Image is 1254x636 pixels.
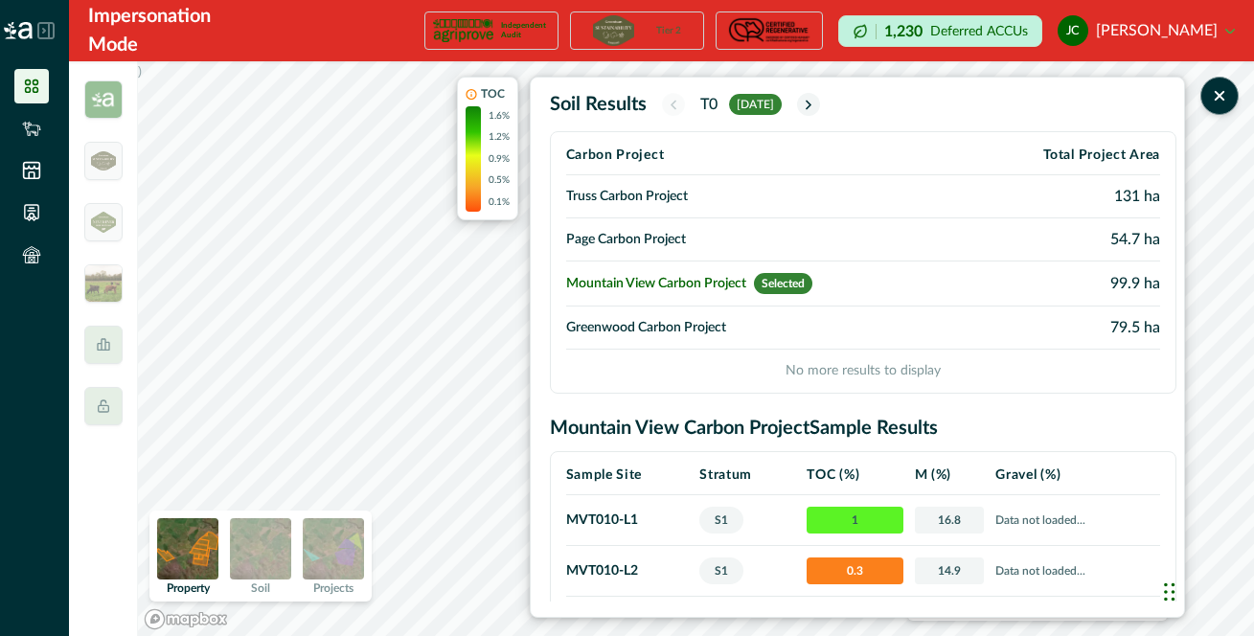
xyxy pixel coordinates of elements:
[91,151,116,170] img: greenham_logo-5a2340bd.png
[566,495,695,546] td: MVT010 - L1
[566,546,695,597] td: MVT010 - L2
[969,175,1160,218] td: 131 ha
[303,518,364,579] img: projects preview
[501,21,550,40] p: Independent Audit
[930,24,1028,38] p: Deferred ACCUs
[699,507,743,534] span: S1
[593,15,633,46] img: certification logo
[489,130,510,145] p: 1.2%
[489,152,510,167] p: 0.9%
[566,261,969,307] td: Mountain View Carbon Project
[144,608,228,630] a: Mapbox logo
[969,136,1160,175] th: Total Project Area
[230,518,291,579] img: soil preview
[4,22,33,39] img: Logo
[754,273,812,294] span: Selected
[915,507,985,534] span: 16.8
[656,26,681,35] p: Tier 2
[699,557,743,584] span: S1
[915,557,985,584] span: 14.9
[88,2,226,59] div: Impersonation Mode
[84,80,123,119] img: insight_carbon-39e2b7a3.png
[700,93,718,116] p: T0
[91,212,116,232] img: greenham_never_ever-a684a177.png
[84,264,123,303] img: insight_readygraze-175b0a17.jpg
[1164,563,1175,621] div: Drag
[969,307,1160,350] td: 79.5 ha
[694,456,801,495] th: Stratum
[157,518,218,579] img: property preview
[566,456,695,495] th: Sample Site
[167,582,210,594] p: Property
[909,456,991,495] th: M (%)
[1058,8,1235,54] button: justin costello[PERSON_NAME]
[729,94,782,115] span: [DATE]
[995,561,1154,580] p: Data not loaded...
[990,456,1160,495] th: Gravel (%)
[726,15,812,46] img: certification logo
[807,557,902,584] span: 0.3
[550,417,1177,440] h2: Mountain View Carbon Project Sample Results
[566,218,969,261] td: Page Carbon Project
[481,85,505,102] p: TOC
[566,136,969,175] th: Carbon Project
[807,507,902,534] span: 1
[433,15,493,46] img: certification logo
[489,173,510,188] p: 0.5%
[566,350,1161,381] p: No more results to display
[1158,544,1254,636] iframe: Chat Widget
[801,456,908,495] th: TOC (%)
[969,218,1160,261] td: 54.7 ha
[550,93,647,116] h2: Soil Results
[566,175,969,218] td: Truss Carbon Project
[489,195,510,210] p: 0.1%
[995,511,1154,530] p: Data not loaded...
[566,307,969,350] td: Greenwood Carbon Project
[251,582,270,594] p: Soil
[313,582,353,594] p: Projects
[884,24,923,39] p: 1,230
[969,261,1160,307] td: 99.9 ha
[489,109,510,124] p: 1.6%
